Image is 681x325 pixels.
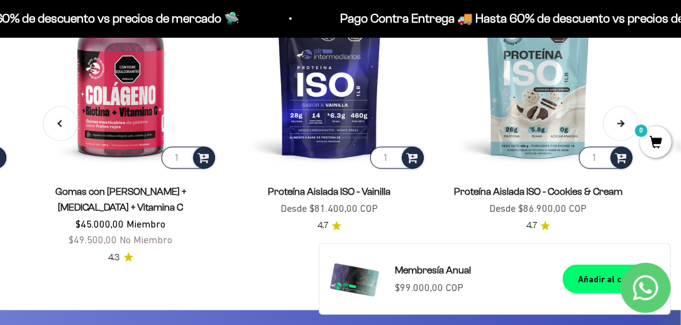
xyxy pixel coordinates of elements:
[526,219,550,233] a: 4.74.7 de 5.0 estrellas
[55,187,186,213] a: Gomas con [PERSON_NAME] + [MEDICAL_DATA] + Vitamina C
[76,219,125,230] span: $45.000,00
[109,251,133,265] a: 4.34.3 de 5.0 estrellas
[329,254,380,304] img: Membresía Anual
[269,187,391,197] a: Proteína Aislada ISO - Vainilla
[318,219,341,233] a: 4.74.7 de 5.0 estrellas
[120,234,173,246] span: No Miembro
[395,262,548,278] a: Membresía Anual
[634,123,649,138] mark: 0
[318,219,328,233] span: 4.7
[69,234,118,246] span: $49.500,00
[640,136,672,150] a: 0
[526,219,537,233] span: 4.7
[395,280,463,296] sale-price: $99.000,00 COP
[578,272,645,286] div: Añadir al carrito
[109,251,120,265] span: 4.3
[563,265,660,294] button: Añadir al carrito
[490,201,587,218] sale-price: Desde $86.900,00 COP
[127,219,166,230] span: Miembro
[281,201,379,218] sale-price: Desde $81.400,00 COP
[454,187,623,197] a: Proteína Aislada ISO - Cookies & Cream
